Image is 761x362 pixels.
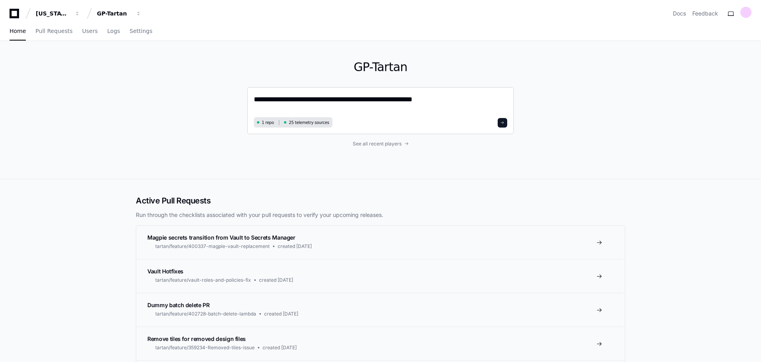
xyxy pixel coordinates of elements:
[136,226,625,259] a: Magpie secrets transition from Vault to Secrets Managertartan/feature/400337-magpie-vault-replace...
[263,345,297,351] span: created [DATE]
[259,277,293,283] span: created [DATE]
[129,29,152,33] span: Settings
[147,302,210,308] span: Dummy batch delete PR
[247,60,514,74] h1: GP-Tartan
[107,29,120,33] span: Logs
[692,10,718,17] button: Feedback
[353,141,402,147] span: See all recent players
[147,268,183,275] span: Vault Hotfixes
[136,259,625,293] a: Vault Hotfixestartan/feature/vault-roles-and-policies-fixcreated [DATE]
[82,29,98,33] span: Users
[155,277,251,283] span: tartan/feature/vault-roles-and-policies-fix
[155,311,256,317] span: tartan/feature/402728-batch-delete-lambda
[107,22,120,41] a: Logs
[264,311,298,317] span: created [DATE]
[10,22,26,41] a: Home
[673,10,686,17] a: Docs
[147,335,246,342] span: Remove tiles for removed design files
[10,29,26,33] span: Home
[136,293,625,327] a: Dummy batch delete PRtartan/feature/402728-batch-delete-lambdacreated [DATE]
[82,22,98,41] a: Users
[155,243,270,250] span: tartan/feature/400337-magpie-vault-replacement
[35,29,72,33] span: Pull Requests
[147,234,296,241] span: Magpie secrets transition from Vault to Secrets Manager
[155,345,255,351] span: tartan/feature/359234-Removed-tiles-issue
[129,22,152,41] a: Settings
[35,22,72,41] a: Pull Requests
[94,6,145,21] button: GP-Tartan
[136,327,625,360] a: Remove tiles for removed design filestartan/feature/359234-Removed-tiles-issuecreated [DATE]
[136,195,625,206] h2: Active Pull Requests
[247,141,514,147] a: See all recent players
[289,120,329,126] span: 25 telemetry sources
[278,243,312,250] span: created [DATE]
[97,10,131,17] div: GP-Tartan
[136,211,625,219] p: Run through the checklists associated with your pull requests to verify your upcoming releases.
[36,10,70,17] div: [US_STATE] Pacific
[33,6,83,21] button: [US_STATE] Pacific
[262,120,274,126] span: 1 repo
